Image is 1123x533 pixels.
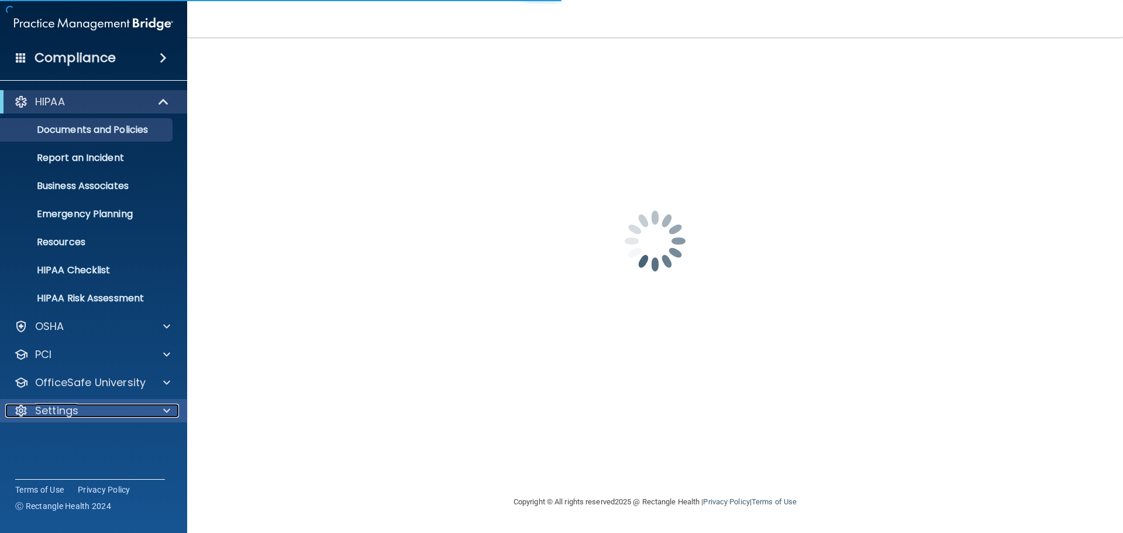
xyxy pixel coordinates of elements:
div: Copyright © All rights reserved 2025 @ Rectangle Health | | [442,483,869,521]
p: Settings [35,404,78,418]
a: OSHA [14,319,170,333]
iframe: Drift Widget Chat Controller [921,450,1109,497]
a: Terms of Use [15,484,64,496]
span: Ⓒ Rectangle Health 2024 [15,500,111,512]
p: Emergency Planning [8,208,167,220]
p: HIPAA Checklist [8,264,167,276]
a: PCI [14,348,170,362]
img: spinner.e123f6fc.gif [597,183,714,300]
a: Privacy Policy [703,497,749,506]
h4: Compliance [35,50,116,66]
a: OfficeSafe University [14,376,170,390]
p: PCI [35,348,51,362]
a: Terms of Use [752,497,797,506]
a: Privacy Policy [78,484,130,496]
p: Report an Incident [8,152,167,164]
p: HIPAA Risk Assessment [8,293,167,304]
img: PMB logo [14,12,173,36]
p: Documents and Policies [8,124,167,136]
a: Settings [14,404,170,418]
p: Resources [8,236,167,248]
p: OSHA [35,319,64,333]
p: Business Associates [8,180,167,192]
a: HIPAA [14,95,170,109]
p: HIPAA [35,95,65,109]
p: OfficeSafe University [35,376,146,390]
